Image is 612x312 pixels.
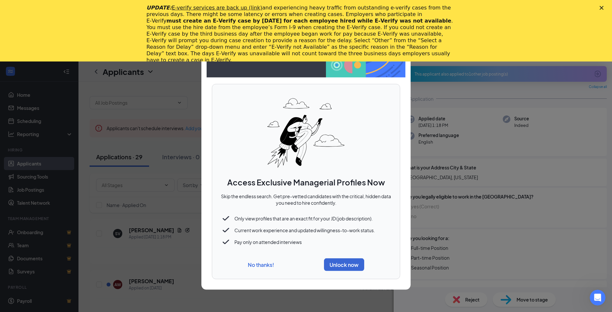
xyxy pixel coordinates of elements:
a: E-verify services are back up (link) [172,5,262,11]
i: UPDATE: [146,5,262,11]
div: Close [600,6,606,10]
div: and experiencing heavy traffic from outstanding e-verify cases from the previous days. There migh... [146,5,455,63]
iframe: Intercom live chat [590,290,605,305]
b: must create an E‑Verify case by [DATE] for each employee hired while E‑Verify was not available [166,18,451,24]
